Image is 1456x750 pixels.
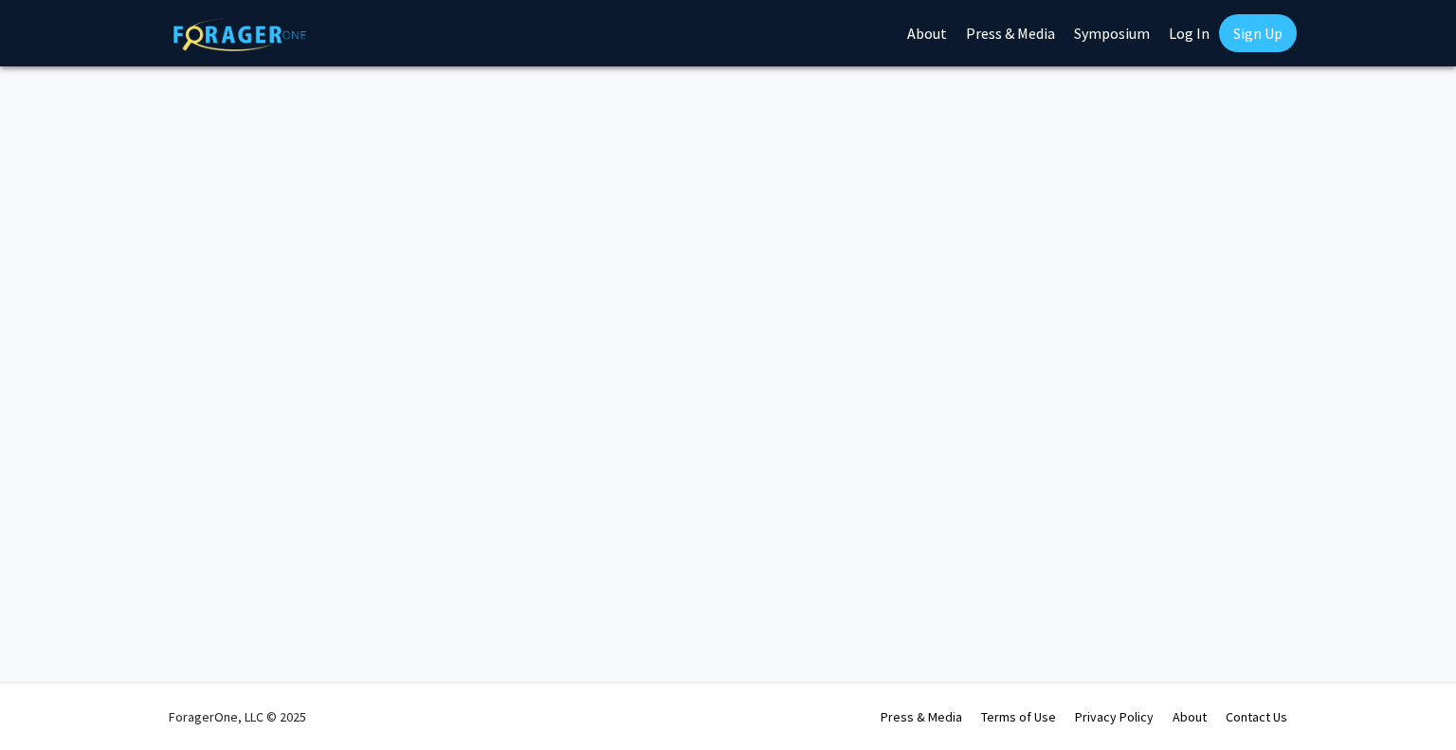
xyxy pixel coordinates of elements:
[169,684,306,750] div: ForagerOne, LLC © 2025
[1173,708,1207,725] a: About
[1075,708,1154,725] a: Privacy Policy
[173,18,306,51] img: ForagerOne Logo
[1226,708,1287,725] a: Contact Us
[881,708,962,725] a: Press & Media
[1219,14,1297,52] a: Sign Up
[981,708,1056,725] a: Terms of Use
